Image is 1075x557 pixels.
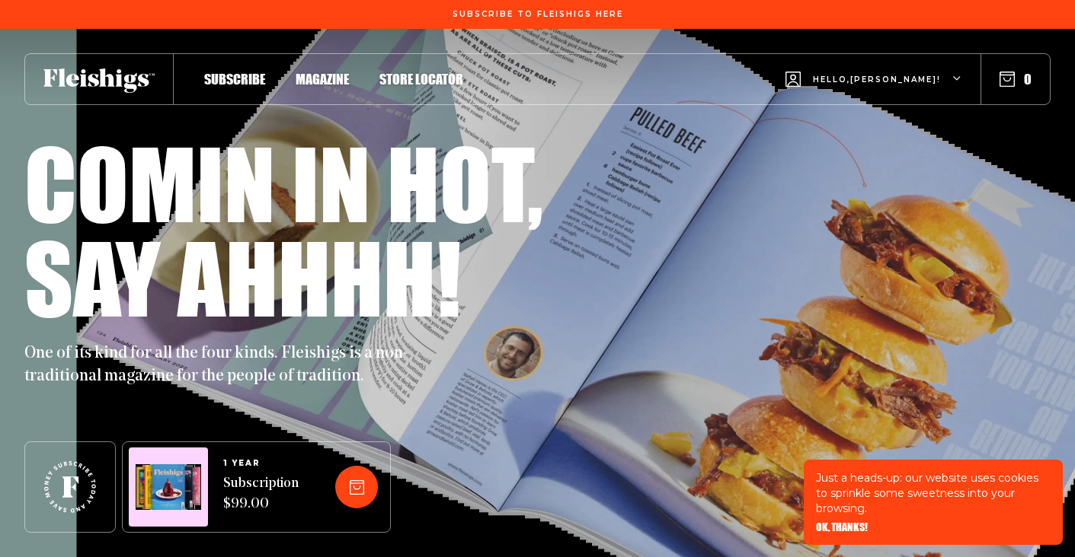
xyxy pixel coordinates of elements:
p: Just a heads-up: our website uses cookies to sprinkle some sweetness into your browsing. [816,470,1051,516]
span: Subscription $99.00 [223,474,299,515]
button: OK, THANKS! [816,522,868,533]
span: 1 YEAR [223,459,299,468]
span: Magazine [296,71,349,88]
a: Subscribe To Fleishigs Here [450,10,626,18]
span: Store locator [379,71,463,88]
h1: Comin in hot, [24,135,543,230]
span: Subscribe To Fleishigs Here [453,10,623,19]
a: Magazine [296,68,349,89]
button: Hello,[PERSON_NAME]! [785,49,962,110]
h1: Say ahhhh! [24,230,461,324]
span: Subscribe [204,71,265,88]
a: 1 YEARSubscription $99.00 [223,459,299,515]
a: Subscribe [204,68,265,89]
p: One of its kind for all the four kinds. Fleishigs is a non-traditional magazine for the people of... [24,342,421,388]
button: 0 [1000,71,1032,88]
a: Store locator [379,68,463,89]
img: Magazines image [136,464,201,511]
span: Hello, [PERSON_NAME] ! [813,74,941,110]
